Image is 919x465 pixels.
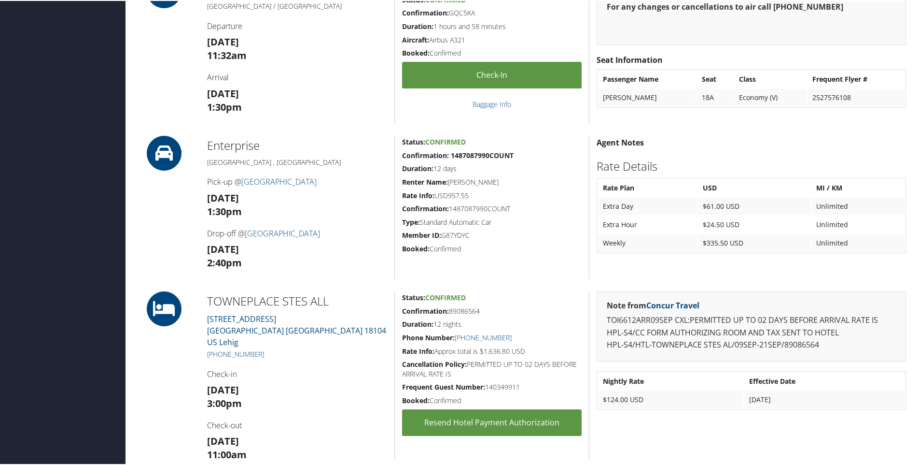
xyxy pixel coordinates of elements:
a: Resend Hotel Payment Authorization [402,408,582,435]
strong: Booked: [402,395,430,404]
a: [PHONE_NUMBER] [207,349,264,358]
strong: Rate Info: [402,346,434,355]
h2: Enterprise [207,136,387,153]
strong: [DATE] [207,434,239,447]
td: 2527576108 [808,88,905,105]
strong: Cancellation Policy: [402,359,467,368]
p: TOI6612ARR09SEP CXL:PERMITTED UP TO 02 DAYS BEFORE ARRIVAL RATE IS HPL-S4/CC FORM AUTHORIZING ROO... [607,313,896,350]
strong: Member ID: [402,230,441,239]
strong: Duration: [402,21,433,30]
strong: 11:00am [207,447,247,460]
h4: Departure [207,20,387,30]
a: [PHONE_NUMBER] [455,332,512,341]
strong: Duration: [402,163,433,172]
h5: Confirmed [402,243,582,253]
th: USD [698,178,810,196]
strong: Confirmation: [402,203,449,212]
td: Unlimited [811,197,905,214]
th: Effective Date [744,372,905,389]
td: [PERSON_NAME] [598,88,696,105]
th: Frequent Flyer # [808,70,905,87]
strong: Status: [402,136,425,145]
h5: 12 nights [402,319,582,328]
a: Baggage Info [473,99,511,108]
h5: 1 hours and 58 minutes [402,21,582,30]
h5: 12 days [402,163,582,173]
strong: Phone Number: [402,332,455,341]
td: Weekly [598,233,696,251]
td: $61.00 USD [698,197,810,214]
a: [GEOGRAPHIC_DATA] [245,227,320,238]
strong: Confirmation: [402,7,449,16]
td: $124.00 USD [598,390,743,407]
strong: Note from [607,299,699,310]
h5: 140349911 [402,381,582,391]
strong: Confirmation: 1487087990COUNT [402,150,514,159]
strong: Duration: [402,319,433,328]
h5: [GEOGRAPHIC_DATA] / [GEOGRAPHIC_DATA] [207,0,387,10]
strong: 3:00pm [207,396,242,409]
h5: 89086564 [402,305,582,315]
td: Extra Hour [598,215,696,232]
h5: PERMITTED UP TO 02 DAYS BEFORE ARRIVAL RATE IS [402,359,582,378]
strong: Frequent Guest Number: [402,381,485,391]
td: Extra Day [598,197,696,214]
a: Concur Travel [646,299,699,310]
td: Economy (V) [734,88,807,105]
td: Unlimited [811,215,905,232]
strong: Booked: [402,47,430,57]
strong: 1:30pm [207,204,242,217]
h5: Standard Automatic Car [402,217,582,226]
strong: 1:30pm [207,100,242,113]
strong: Renter Name: [402,176,448,186]
th: MI / KM [811,178,905,196]
strong: [DATE] [207,34,239,47]
th: Seat [697,70,733,87]
span: Confirmed [425,292,466,301]
h5: GQC5KA [402,7,582,17]
strong: Seat Information [597,54,663,64]
h5: 1487087990COUNT [402,203,582,213]
th: Nightly Rate [598,372,743,389]
strong: 2:40pm [207,255,242,268]
strong: [DATE] [207,242,239,255]
h5: [GEOGRAPHIC_DATA] , [GEOGRAPHIC_DATA] [207,157,387,166]
strong: For any changes or cancellations to air call [PHONE_NUMBER] [607,0,843,11]
strong: [DATE] [207,382,239,395]
th: Passenger Name [598,70,696,87]
h4: Check-out [207,419,387,430]
h5: [PERSON_NAME] [402,176,582,186]
h4: Check-in [207,368,387,378]
span: Confirmed [425,136,466,145]
td: $24.50 USD [698,215,810,232]
a: [STREET_ADDRESS][GEOGRAPHIC_DATA] [GEOGRAPHIC_DATA] 18104 US Lehig [207,313,386,347]
a: [GEOGRAPHIC_DATA] [241,175,317,186]
strong: Type: [402,217,420,226]
h4: Drop-off @ [207,227,387,238]
h4: Arrival [207,71,387,82]
strong: 11:32am [207,48,247,61]
strong: Aircraft: [402,34,429,44]
strong: [DATE] [207,86,239,99]
strong: Agent Notes [597,136,644,147]
strong: Rate Info: [402,190,434,199]
th: Class [734,70,807,87]
strong: Booked: [402,243,430,252]
h5: G87YDYC [402,230,582,239]
h5: USD957.55 [402,190,582,200]
h2: TOWNEPLACE STES ALL [207,292,387,308]
td: 18A [697,88,733,105]
h5: Confirmed [402,395,582,405]
td: Unlimited [811,233,905,251]
h5: Approx total is $1,636.80 USD [402,346,582,355]
th: Rate Plan [598,178,696,196]
h2: Rate Details [597,157,906,174]
td: [DATE] [744,390,905,407]
strong: [DATE] [207,190,239,203]
h4: Pick-up @ [207,175,387,186]
h5: Airbus A321 [402,34,582,44]
a: Check-in [402,61,582,87]
h5: Confirmed [402,47,582,57]
td: $335.50 USD [698,233,810,251]
strong: Confirmation: [402,305,449,315]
